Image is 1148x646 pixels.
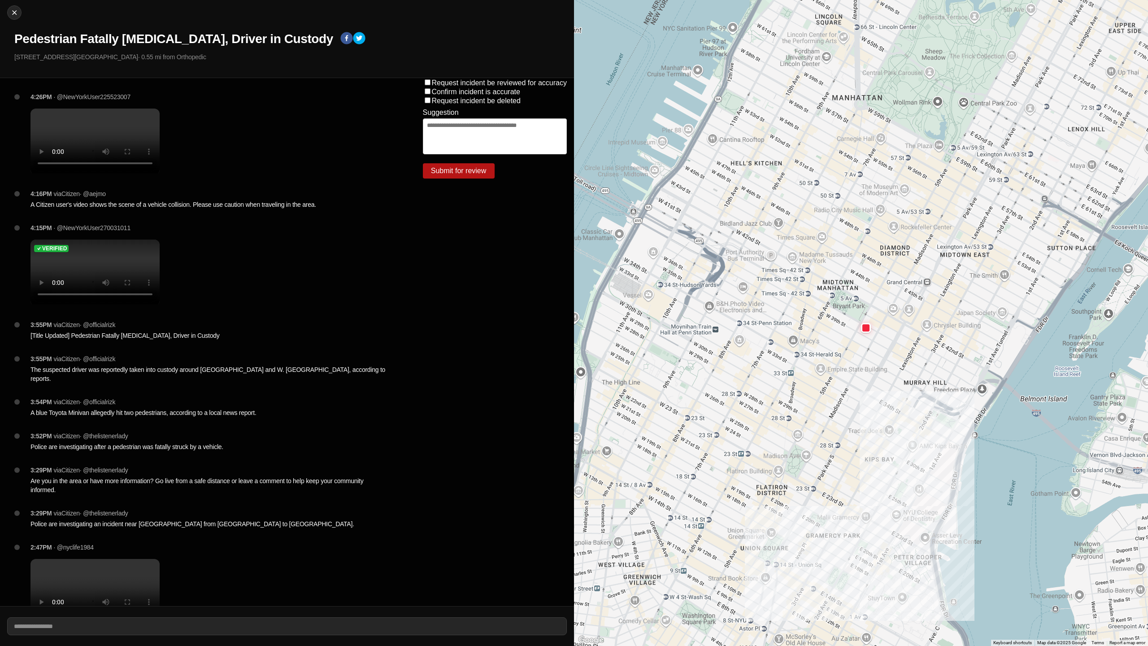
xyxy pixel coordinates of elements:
p: · @nyclife1984 [54,543,94,552]
p: 3:29PM [30,466,52,475]
p: 4:16PM [30,189,52,198]
p: [Title Updated] Pedestrian Fatally [MEDICAL_DATA], Driver in Custody [30,331,387,340]
p: 3:54PM [30,397,52,406]
label: Request incident be reviewed for accuracy [432,79,567,87]
p: via Citizen · @ thelistenerlady [54,466,128,475]
p: Police are investigating an incident near [GEOGRAPHIC_DATA] from [GEOGRAPHIC_DATA] to [GEOGRAPHIC... [30,519,387,528]
p: Police are investigating after a pedestrian was fatally struck by a vehicle. [30,442,387,451]
p: · @NewYorkUser225523007 [54,92,130,101]
p: 4:15PM [30,223,52,232]
p: 3:55PM [30,320,52,329]
button: cancel [7,5,22,20]
p: A blue Toyota Minivan allegedly hit two pedestrians, according to a local news report. [30,408,387,417]
p: 4:26PM [30,92,52,101]
p: Are you in the area or have more information? Go live from a safe distance or leave a comment to ... [30,476,387,494]
h5: Verified [42,245,67,252]
span: Map data ©2025 Google [1037,640,1086,645]
p: via Citizen · @ thelistenerlady [54,432,128,441]
p: 3:52PM [30,432,52,441]
label: Suggestion [423,109,459,117]
img: Google [576,634,606,646]
a: Open this area in Google Maps (opens a new window) [576,634,606,646]
p: via Citizen · @ officialrizk [54,320,116,329]
h1: Pedestrian Fatally [MEDICAL_DATA], Driver in Custody [14,31,333,47]
p: via Citizen · @ officialrizk [54,397,116,406]
img: check [36,245,42,252]
label: Request incident be deleted [432,97,521,105]
p: The suspected driver was reportedly taken into custody around [GEOGRAPHIC_DATA] and W. [GEOGRAPHI... [30,365,387,383]
p: 2:47PM [30,543,52,552]
p: · @NewYorkUser270031011 [54,223,130,232]
a: Report a map error [1109,640,1145,645]
p: A Citizen user's video shows the scene of a vehicle collision. Please use caution when traveling ... [30,200,387,209]
button: twitter [353,32,365,46]
a: Terms (opens in new tab) [1091,640,1104,645]
p: 3:29PM [30,509,52,518]
button: Submit for review [423,163,495,179]
button: facebook [340,32,353,46]
img: cancel [10,8,19,17]
button: Keyboard shortcuts [993,640,1032,646]
p: 3:55PM [30,354,52,363]
p: via Citizen · @ thelistenerlady [54,509,128,518]
label: Confirm incident is accurate [432,88,520,96]
p: [STREET_ADDRESS][GEOGRAPHIC_DATA] · 0.55 mi from Orthopedic [14,52,567,61]
p: via Citizen · @ officialrizk [54,354,116,363]
p: via Citizen · @ aejmo [54,189,106,198]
